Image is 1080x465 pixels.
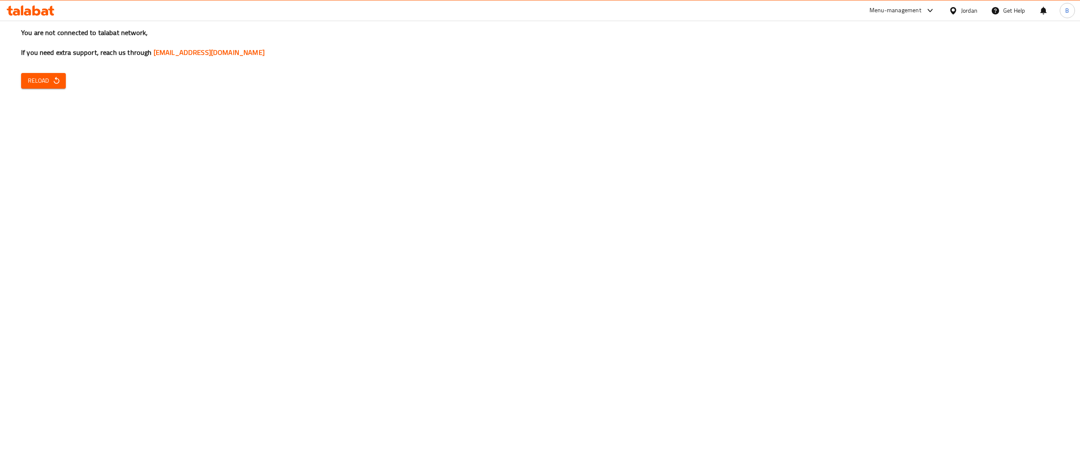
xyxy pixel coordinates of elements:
[21,73,66,89] button: Reload
[154,46,265,59] a: [EMAIL_ADDRESS][DOMAIN_NAME]
[21,28,1059,57] h3: You are not connected to talabat network, If you need extra support, reach us through
[28,76,59,86] span: Reload
[1065,6,1069,15] span: B
[961,6,977,15] div: Jordan
[869,5,921,16] div: Menu-management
